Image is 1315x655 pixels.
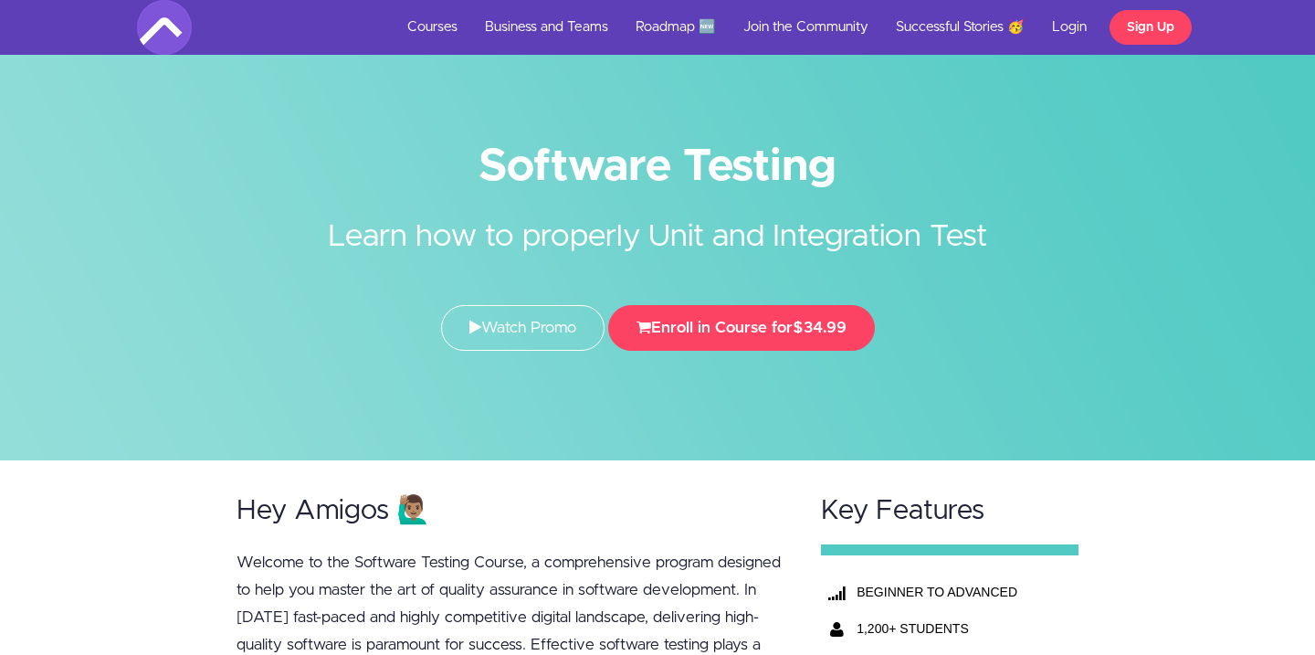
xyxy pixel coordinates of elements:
th: BEGINNER TO ADVANCED [852,574,1049,610]
th: 1,200+ STUDENTS [852,610,1049,647]
button: Enroll in Course for$34.99 [608,305,875,351]
a: Watch Promo [441,305,605,351]
h2: Key Features [821,496,1078,526]
a: Sign Up [1110,10,1192,45]
span: $34.99 [793,320,847,335]
h2: Hey Amigos 🙋🏽‍♂️ [237,496,786,526]
h2: Learn how to properly Unit and Integration Test [315,187,1000,259]
h1: Software Testing [137,146,1178,187]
